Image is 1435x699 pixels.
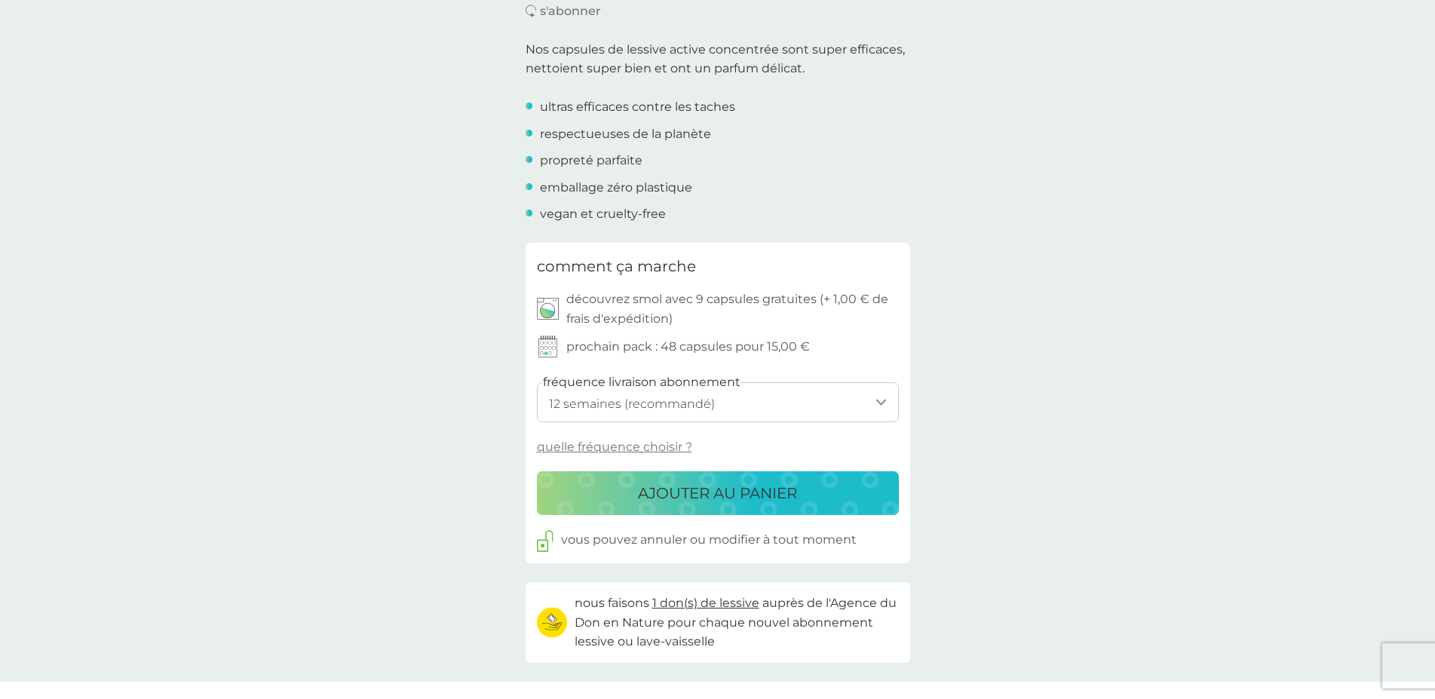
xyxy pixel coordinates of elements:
span: 1 don(s) de lessive [652,596,759,610]
p: respectueuses de la planète [540,124,711,144]
p: vous pouvez annuler ou modifier à tout moment [561,530,857,550]
label: fréquence livraison abonnement [543,372,740,392]
p: Nos capsules de lessive active concentrée sont super efficaces, nettoient super bien et ont un pa... [526,40,910,78]
button: AJOUTER AU PANIER [537,471,899,515]
p: ultras efficaces contre les taches [540,97,735,117]
p: s'abonner [540,2,601,21]
p: quelle fréquence choisir ? [537,437,692,457]
h3: comment ça marche [537,254,696,278]
p: propreté parfaite [540,151,642,170]
p: emballage zéro plastique [540,178,692,198]
p: vegan et cruelty-free [540,204,666,224]
p: prochain pack : 48 capsules pour 15,00 € [566,337,810,357]
p: nous faisons auprès de l'Agence du Don en Nature pour chaque nouvel abonnement lessive ou lave-va... [575,593,899,651]
p: découvrez smol avec 9 capsules gratuites (+ 1,00 € de frais d'expédition) [566,290,899,328]
p: AJOUTER AU PANIER [638,481,797,505]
